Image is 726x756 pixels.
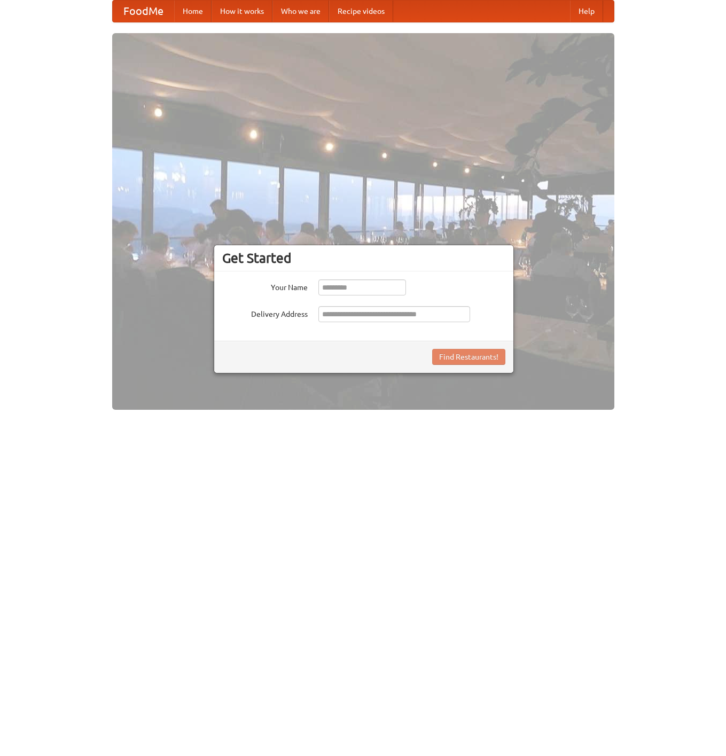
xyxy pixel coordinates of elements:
[272,1,329,22] a: Who we are
[222,250,505,266] h3: Get Started
[222,306,308,319] label: Delivery Address
[329,1,393,22] a: Recipe videos
[113,1,174,22] a: FoodMe
[570,1,603,22] a: Help
[174,1,212,22] a: Home
[432,349,505,365] button: Find Restaurants!
[212,1,272,22] a: How it works
[222,279,308,293] label: Your Name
